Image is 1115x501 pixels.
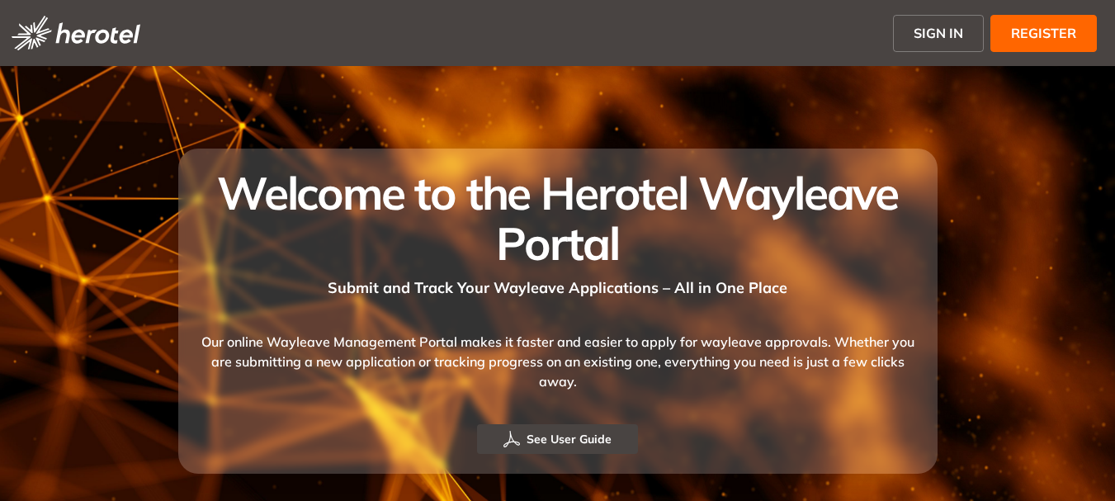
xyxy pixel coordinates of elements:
[527,430,612,448] span: See User Guide
[217,164,898,272] span: Welcome to the Herotel Wayleave Portal
[990,15,1097,52] button: REGISTER
[914,23,963,43] span: SIGN IN
[1011,23,1076,43] span: REGISTER
[12,16,140,50] img: logo
[198,268,918,299] div: Submit and Track Your Wayleave Applications – All in One Place
[477,424,638,454] button: See User Guide
[893,15,984,52] button: SIGN IN
[198,299,918,424] div: Our online Wayleave Management Portal makes it faster and easier to apply for wayleave approvals....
